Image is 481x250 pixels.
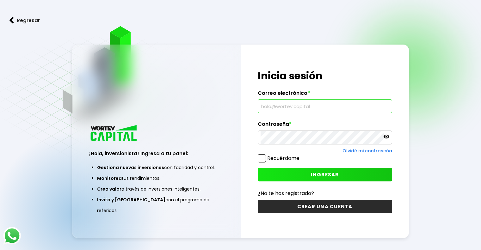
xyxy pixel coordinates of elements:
[97,186,121,192] span: Crea valor
[258,168,392,181] button: INGRESAR
[89,124,139,143] img: logo_wortev_capital
[258,68,392,83] h1: Inicia sesión
[97,194,216,216] li: con el programa de referidos.
[267,155,299,162] label: Recuérdame
[258,121,392,131] label: Contraseña
[258,189,392,213] a: ¿No te has registrado?CREAR UNA CUENTA
[261,100,389,113] input: hola@wortev.capital
[258,90,392,100] label: Correo electrónico
[89,150,224,157] h3: ¡Hola, inversionista! Ingresa a tu panel:
[9,17,14,24] img: flecha izquierda
[342,148,392,154] a: Olvidé mi contraseña
[97,184,216,194] li: a través de inversiones inteligentes.
[311,171,339,178] span: INGRESAR
[97,164,164,171] span: Gestiona nuevas inversiones
[97,173,216,184] li: tus rendimientos.
[258,200,392,213] button: CREAR UNA CUENTA
[97,162,216,173] li: con facilidad y control.
[97,197,165,203] span: Invita y [GEOGRAPHIC_DATA]
[258,189,392,197] p: ¿No te has registrado?
[97,175,122,181] span: Monitorea
[3,227,21,245] img: logos_whatsapp-icon.242b2217.svg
